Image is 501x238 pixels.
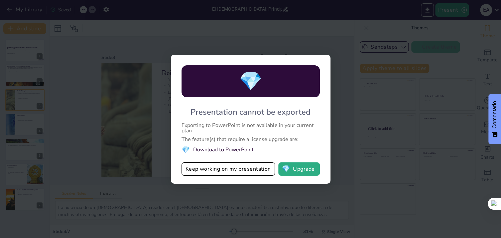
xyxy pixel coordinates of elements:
span: diamond [282,166,290,172]
span: diamond [239,68,262,94]
button: Comentarios - Mostrar encuesta [488,94,501,144]
span: diamond [182,145,190,154]
div: The feature(s) that require a license upgrade are: [182,137,320,142]
button: diamondUpgrade [278,162,320,176]
div: Presentation cannot be exported [190,107,311,117]
div: Exporting to PowerPoint is not available in your current plan. [182,123,320,133]
font: Comentario [492,101,497,129]
li: Download to PowerPoint [182,145,320,154]
button: Keep working on my presentation [182,162,275,176]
